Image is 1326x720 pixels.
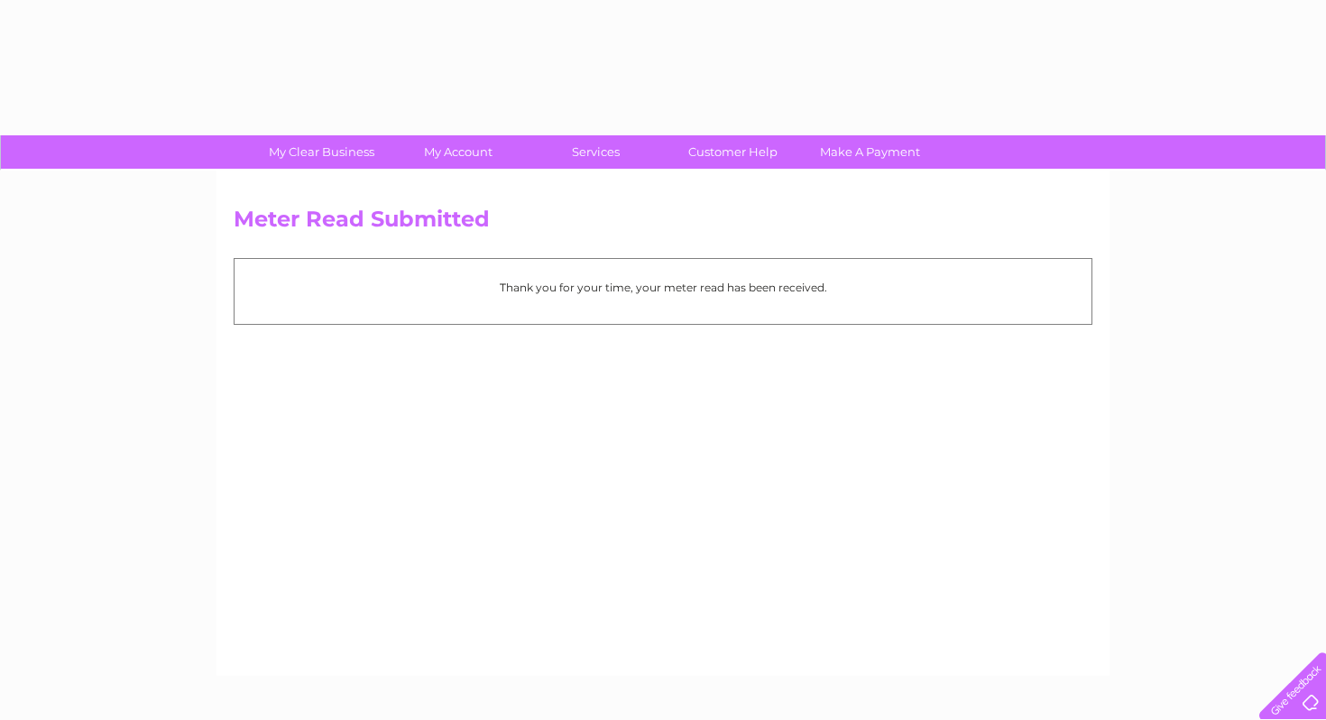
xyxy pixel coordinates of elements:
[384,135,533,169] a: My Account
[521,135,670,169] a: Services
[234,207,1092,241] h2: Meter Read Submitted
[796,135,944,169] a: Make A Payment
[658,135,807,169] a: Customer Help
[247,135,396,169] a: My Clear Business
[244,279,1082,296] p: Thank you for your time, your meter read has been received.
